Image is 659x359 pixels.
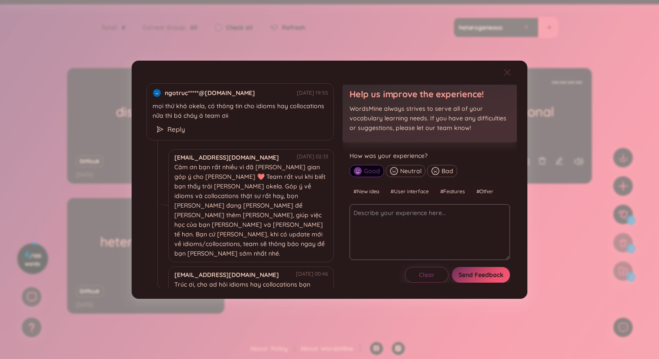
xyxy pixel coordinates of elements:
[296,270,328,280] div: [DATE] 00:46
[364,166,380,176] span: Good
[153,99,328,123] div: mọi thứ khá okela, có thông tin cho idioms hay collocations nữa thì bá cháy á team ơii
[405,267,448,283] button: Clear
[157,124,185,135] div: Reply
[436,186,469,197] div: # Features
[387,186,432,197] div: # User interface
[350,88,510,100] h1: Help us improve the experience!
[504,61,527,84] button: Close
[350,104,510,133] p: WordsMine always strives to serve all of your vocabulary learning needs. If you have any difficul...
[297,153,328,162] div: [DATE] 02:33
[174,162,328,258] div: Cảm ơn bạn rất nhiều vì đã [PERSON_NAME] gian góp ý cho [PERSON_NAME] 💙 Team rất vui khi biết bạn...
[350,151,510,161] div: How was your experience?
[350,186,383,197] div: # New idea
[472,186,497,197] div: # Other
[174,153,279,162] div: [EMAIL_ADDRESS][DOMAIN_NAME]
[165,88,255,98] div: ngotruc*****@[DOMAIN_NAME]
[174,270,279,280] div: [EMAIL_ADDRESS][DOMAIN_NAME]
[419,270,435,279] span: Clear
[297,89,328,97] div: [DATE] 19:55
[459,270,503,279] span: Send Feedback
[157,126,163,133] span: send
[174,280,328,308] div: Trúc ơi, cho ad hỏi idioms hay collocations bạn muốn xem lúc tra từ bằng double-click hay lúc tra...
[400,166,421,176] span: Neutral
[442,166,453,176] span: Bad
[452,267,510,283] button: Send Feedback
